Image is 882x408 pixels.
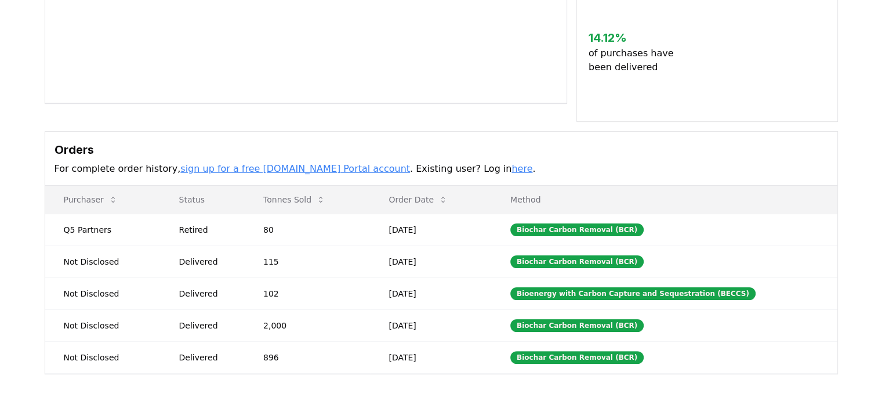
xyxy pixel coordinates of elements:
[45,341,161,373] td: Not Disclosed
[254,188,335,211] button: Tonnes Sold
[511,163,532,174] a: here
[55,188,127,211] button: Purchaser
[179,288,235,299] div: Delivered
[245,214,370,245] td: 80
[245,245,370,277] td: 115
[245,277,370,309] td: 102
[501,194,828,205] p: Method
[510,223,644,236] div: Biochar Carbon Removal (BCR)
[379,188,457,211] button: Order Date
[180,163,410,174] a: sign up for a free [DOMAIN_NAME] Portal account
[370,245,492,277] td: [DATE]
[45,245,161,277] td: Not Disclosed
[510,319,644,332] div: Biochar Carbon Removal (BCR)
[45,214,161,245] td: Q5 Partners
[179,320,235,331] div: Delivered
[510,255,644,268] div: Biochar Carbon Removal (BCR)
[170,194,235,205] p: Status
[370,309,492,341] td: [DATE]
[179,224,235,236] div: Retired
[370,214,492,245] td: [DATE]
[370,341,492,373] td: [DATE]
[245,341,370,373] td: 896
[179,256,235,268] div: Delivered
[45,309,161,341] td: Not Disclosed
[589,29,683,46] h3: 14.12 %
[245,309,370,341] td: 2,000
[510,287,756,300] div: Bioenergy with Carbon Capture and Sequestration (BECCS)
[589,46,683,74] p: of purchases have been delivered
[179,352,235,363] div: Delivered
[55,162,828,176] p: For complete order history, . Existing user? Log in .
[510,351,644,364] div: Biochar Carbon Removal (BCR)
[45,277,161,309] td: Not Disclosed
[370,277,492,309] td: [DATE]
[55,141,828,158] h3: Orders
